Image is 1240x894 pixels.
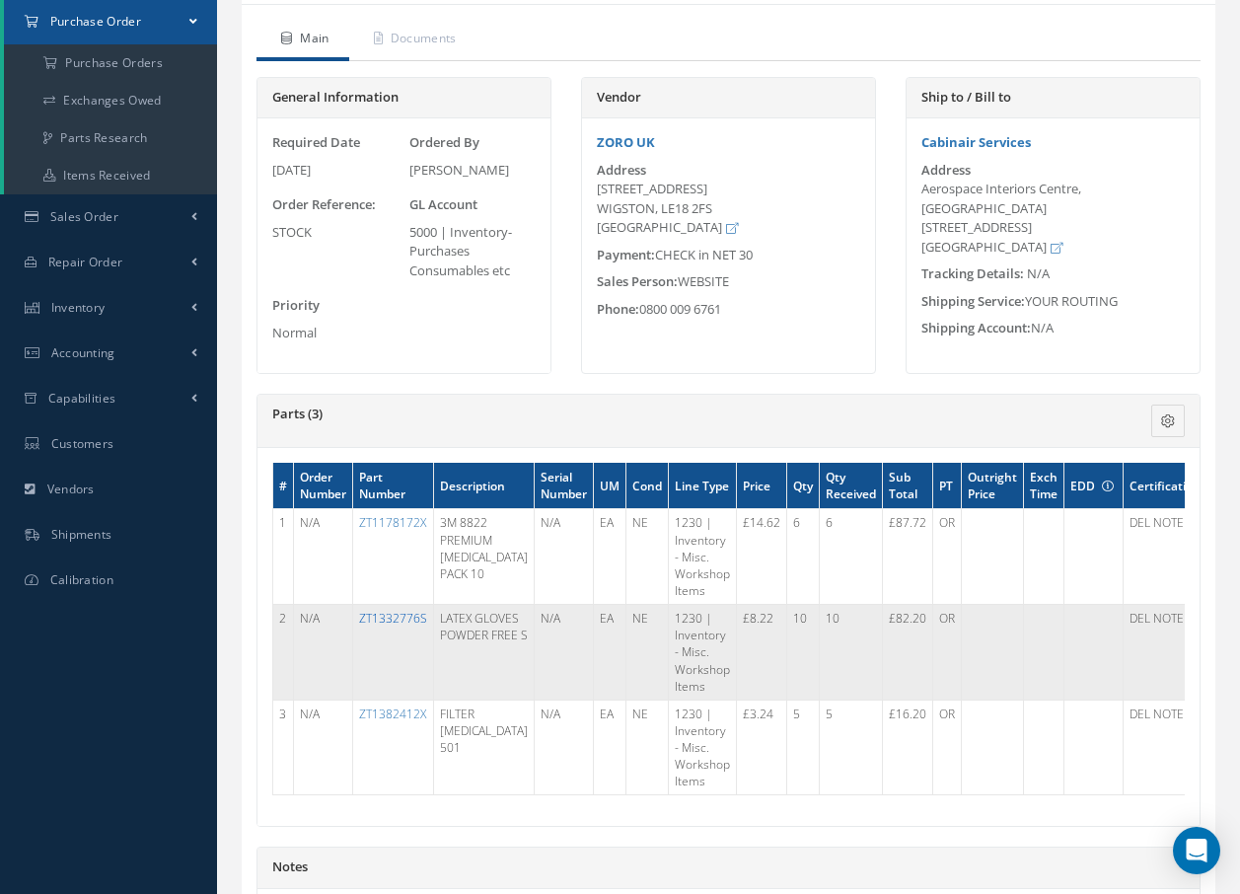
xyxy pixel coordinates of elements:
td: 10 [787,605,820,701]
div: 5000 | Inventory- Purchases Consumables etc [409,223,537,281]
td: 1 [273,509,294,605]
span: Sales Order [50,208,118,225]
span: Shipping Service: [921,292,1025,310]
span: Repair Order [48,254,123,270]
span: Customers [51,435,114,452]
div: CHECK in NET 30 [582,246,875,265]
th: Part Number [353,463,434,509]
div: YOUR ROUTING [907,292,1200,312]
td: 10 [820,605,883,701]
div: 0800 009 6761 [582,300,875,320]
td: N/A [535,509,594,605]
span: Inventory [51,299,106,316]
td: £82.20 [883,605,933,701]
td: N/A [294,605,353,701]
td: £14.62 [737,509,787,605]
th: EDD [1064,463,1124,509]
td: 5 [820,700,883,795]
a: Parts Research [4,119,217,157]
a: Exchanges Owed [4,82,217,119]
span: Capabilities [48,390,116,407]
span: Tracking Details: [921,264,1024,282]
h5: Parts (3) [272,407,1028,422]
span: Shipments [51,526,112,543]
a: ZT1332776S [359,610,427,627]
th: Qty [787,463,820,509]
td: £16.20 [883,700,933,795]
div: Normal [272,324,400,343]
td: EA [594,700,626,795]
h5: Vendor [597,90,860,106]
div: Aerospace Interiors Centre, [GEOGRAPHIC_DATA] [STREET_ADDRESS] [GEOGRAPHIC_DATA] [921,180,1185,257]
label: Order Reference: [272,195,376,215]
th: Cond [626,463,669,509]
span: Calibration [50,571,113,588]
td: 6 [787,509,820,605]
th: Line Type [669,463,737,509]
td: N/A [535,700,594,795]
td: 3M 8822 PREMIUM [MEDICAL_DATA] PACK 10 [434,509,535,605]
span: Sales Person: [597,272,678,290]
div: N/A [907,319,1200,338]
th: UM [594,463,626,509]
td: OR [933,605,962,701]
span: N/A [1027,264,1050,282]
td: N/A [294,700,353,795]
label: Address [921,163,971,178]
td: DEL NOTE [1124,605,1213,701]
a: ZORO UK [597,133,655,151]
div: [PERSON_NAME] [409,161,537,181]
span: Shipping Account: [921,319,1031,336]
th: # [273,463,294,509]
div: STOCK [272,223,400,243]
h5: Ship to / Bill to [921,90,1185,106]
td: 1230 | Inventory - Misc. Workshop Items [669,509,737,605]
a: Main [256,20,349,61]
a: ZT1178172X [359,514,426,531]
td: LATEX GLOVES POWDER FREE S [434,605,535,701]
label: Address [597,163,646,178]
div: [DATE] [272,161,400,181]
th: Order Number [294,463,353,509]
h5: Notes [272,859,1185,875]
a: Purchase Orders [4,44,217,82]
td: 6 [820,509,883,605]
a: ZT1382412X [359,706,426,722]
td: NE [626,700,669,795]
span: Payment: [597,246,655,263]
a: Items Received [4,157,217,194]
th: Qty Received [820,463,883,509]
td: EA [594,509,626,605]
td: 2 [273,605,294,701]
td: 1230 | Inventory - Misc. Workshop Items [669,700,737,795]
div: WEBSITE [582,272,875,292]
td: NE [626,509,669,605]
h5: General Information [272,90,536,106]
td: N/A [294,509,353,605]
td: DEL NOTE [1124,700,1213,795]
th: Sub Total [883,463,933,509]
span: Accounting [51,344,115,361]
td: N/A [535,605,594,701]
th: Exch Time [1024,463,1064,509]
span: Vendors [47,481,95,497]
td: 3 [273,700,294,795]
div: Open Intercom Messenger [1173,827,1220,874]
label: Required Date [272,133,360,153]
a: Cabinair Services [921,133,1031,151]
td: NE [626,605,669,701]
th: Description [434,463,535,509]
td: £87.72 [883,509,933,605]
label: Priority [272,296,320,316]
th: Price [737,463,787,509]
td: 1230 | Inventory - Misc. Workshop Items [669,605,737,701]
span: Purchase Order [50,13,141,30]
td: £8.22 [737,605,787,701]
th: Serial Number [535,463,594,509]
td: DEL NOTE [1124,509,1213,605]
td: EA [594,605,626,701]
td: £3.24 [737,700,787,795]
td: OR [933,509,962,605]
th: PT [933,463,962,509]
th: Outright Price [962,463,1024,509]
